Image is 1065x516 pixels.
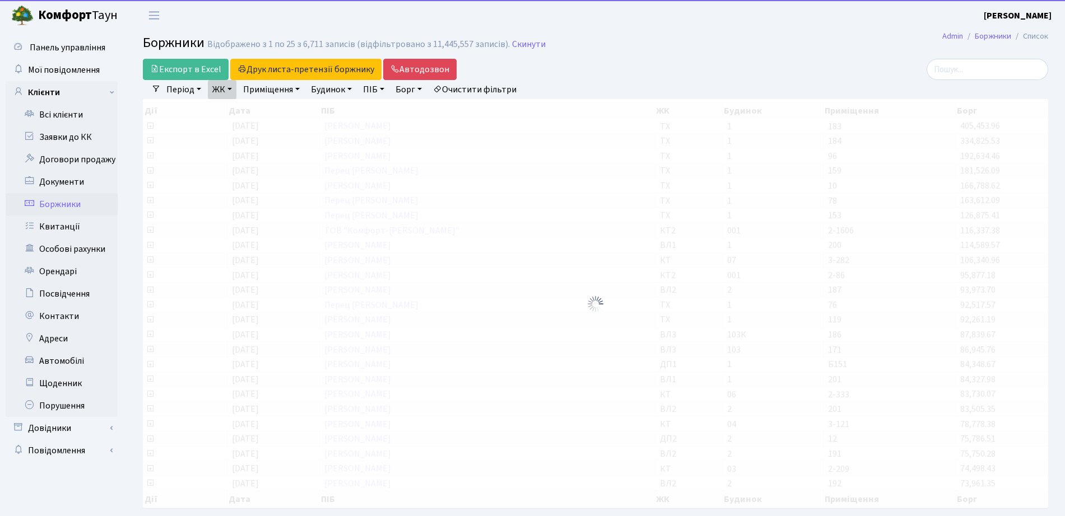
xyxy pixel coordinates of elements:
a: Посвідчення [6,283,118,305]
a: Борг [391,80,426,99]
a: Приміщення [239,80,304,99]
a: Контакти [6,305,118,327]
a: Заявки до КК [6,126,118,148]
a: ЖК [208,80,236,99]
a: Будинок [306,80,356,99]
a: Клієнти [6,81,118,104]
b: [PERSON_NAME] [984,10,1052,22]
a: Експорт в Excel [143,59,229,80]
a: Панель управління [6,36,118,59]
a: Мої повідомлення [6,59,118,81]
a: Автодозвон [383,59,457,80]
a: Орендарі [6,260,118,283]
a: Договори продажу [6,148,118,171]
a: Щоденник [6,372,118,395]
a: Боржники [975,30,1011,42]
img: Обробка... [587,295,604,313]
a: Очистити фільтри [429,80,521,99]
a: Адреси [6,327,118,350]
b: Комфорт [38,6,92,24]
a: Період [162,80,206,99]
a: Квитанції [6,215,118,238]
a: Повідомлення [6,439,118,462]
a: Порушення [6,395,118,417]
a: Скинути [512,39,546,50]
button: Друк листа-претензії боржнику [230,59,382,80]
input: Пошук... [927,59,1048,80]
div: Відображено з 1 по 25 з 6,711 записів (відфільтровано з 11,445,557 записів). [207,39,510,50]
a: ПІБ [359,80,389,99]
span: Боржники [143,33,204,53]
a: Admin [942,30,963,42]
a: Довідники [6,417,118,439]
span: Мої повідомлення [28,64,100,76]
span: Панель управління [30,41,105,54]
a: Документи [6,171,118,193]
button: Переключити навігацію [140,6,168,25]
a: [PERSON_NAME] [984,9,1052,22]
span: Таун [38,6,118,25]
nav: breadcrumb [926,25,1065,48]
li: Список [1011,30,1048,43]
a: Всі клієнти [6,104,118,126]
a: Особові рахунки [6,238,118,260]
a: Автомобілі [6,350,118,372]
a: Боржники [6,193,118,215]
img: logo.png [11,4,34,27]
